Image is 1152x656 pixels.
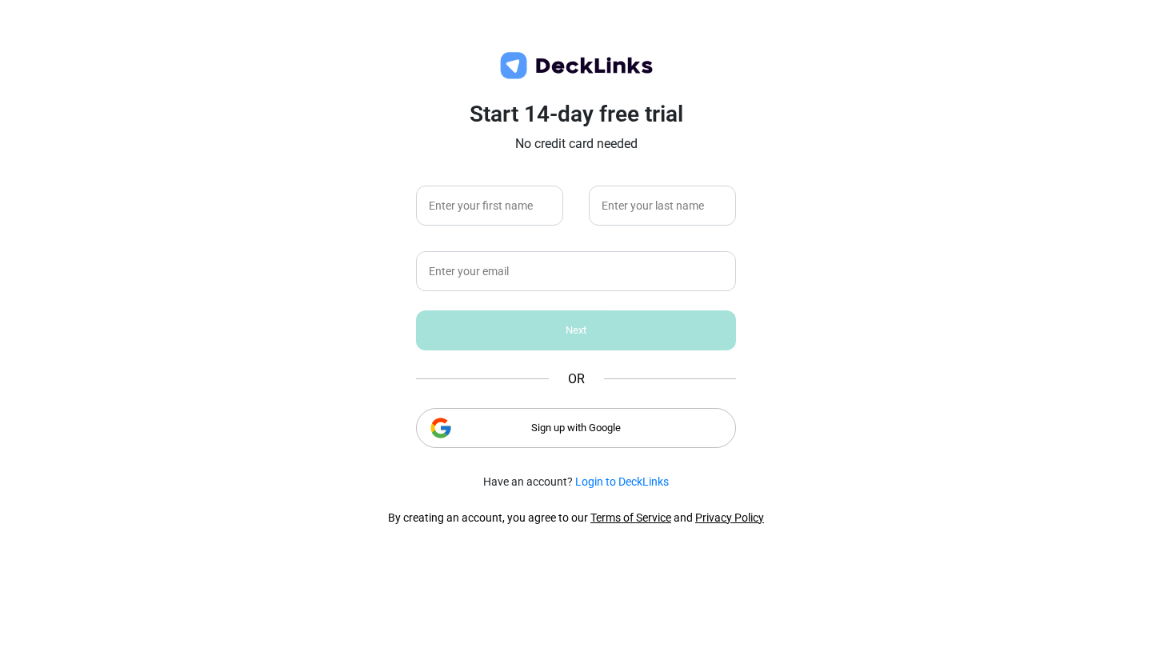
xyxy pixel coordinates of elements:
[416,186,563,226] input: Enter your first name
[575,475,669,488] a: Login to DeckLinks
[416,134,736,154] p: No credit card needed
[695,511,764,524] a: Privacy Policy
[416,408,736,448] div: Sign up with Google
[589,186,736,226] input: Enter your last name
[483,474,669,490] small: Have an account?
[568,370,585,389] span: OR
[496,50,656,82] img: deck-links-logo.c572c7424dfa0d40c150da8c35de9cd0.svg
[590,511,671,524] a: Terms of Service
[416,101,736,128] h3: Start 14-day free trial
[388,510,764,526] div: By creating an account, you agree to our and
[416,251,736,291] input: Enter your email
